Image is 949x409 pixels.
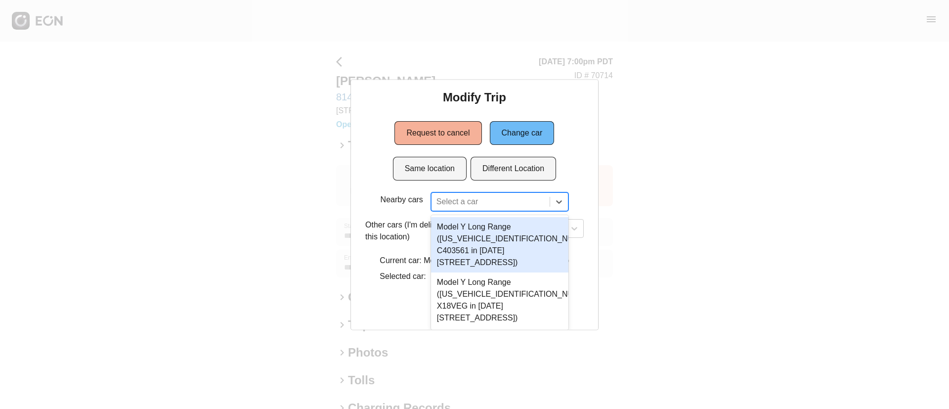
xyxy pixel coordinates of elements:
div: Model Y Long Range ([US_VEHICLE_IDENTIFICATION_NUMBER] X18VEG in [DATE][STREET_ADDRESS]) [431,272,568,327]
p: Nearby cars [381,193,423,205]
p: Selected car: [380,270,569,282]
p: Current car: Model Y Long Range (81499EL in 90245) [380,254,569,266]
button: Same location [393,156,467,180]
p: Other cars (I'm delivering to this location) [365,219,469,242]
h2: Modify Trip [443,89,506,105]
button: Different Location [471,156,556,180]
div: Model Y Long Range ([US_VEHICLE_IDENTIFICATION_NUMBER] C403561 in [DATE][STREET_ADDRESS]) [431,217,568,272]
button: Request to cancel [395,121,482,144]
button: Change car [490,121,555,144]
